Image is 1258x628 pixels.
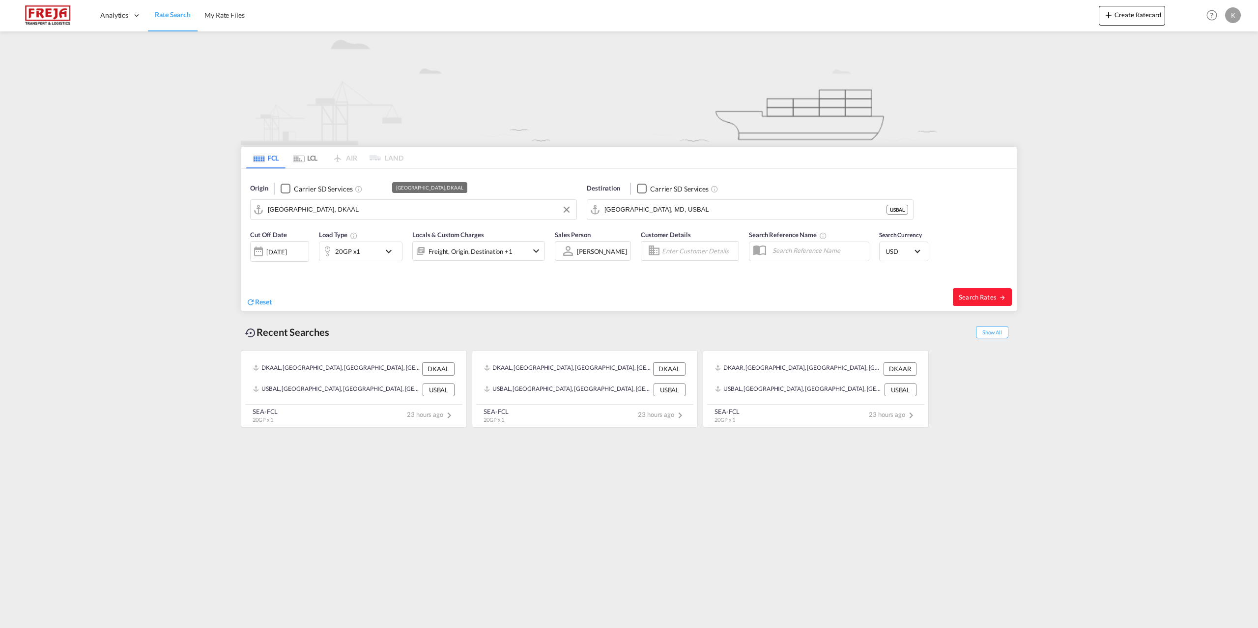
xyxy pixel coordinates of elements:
[650,184,709,194] div: Carrier SD Services
[577,247,627,255] div: [PERSON_NAME]
[1203,7,1220,24] span: Help
[255,298,272,306] span: Reset
[653,362,686,375] div: DKAAL
[319,231,358,239] span: Load Type
[715,383,882,396] div: USBAL, Baltimore, MD, United States, North America, Americas
[246,297,272,308] div: icon-refreshReset
[484,362,651,375] div: DKAAL, Aalborg, Denmark, Northern Europe, Europe
[286,147,325,168] md-tab-item: LCL
[879,231,922,239] span: Search Currency
[885,244,923,258] md-select: Select Currency: $ USDUnited States Dollar
[819,232,827,240] md-icon: Your search will be saved by the below given name
[253,383,420,396] div: USBAL, Baltimore, MD, United States, North America, Americas
[662,244,736,258] input: Enter Customer Details
[355,185,363,193] md-icon: Unchecked: Search for CY (Container Yard) services for all selected carriers.Checked : Search for...
[1099,6,1165,26] button: icon-plus 400-fgCreate Ratecard
[555,231,591,239] span: Sales Person
[1225,7,1241,23] div: K
[638,410,686,418] span: 23 hours ago
[641,231,690,239] span: Customer Details
[976,326,1008,338] span: Show All
[715,416,735,423] span: 20GP x 1
[886,205,908,215] div: USBAL
[703,350,929,428] recent-search-card: DKAAR, [GEOGRAPHIC_DATA], [GEOGRAPHIC_DATA], [GEOGRAPHIC_DATA], [GEOGRAPHIC_DATA] DKAARUSBAL, [GE...
[443,410,455,421] md-icon: icon-chevron-right
[412,231,484,239] span: Locals & Custom Charges
[155,10,191,19] span: Rate Search
[266,247,286,256] div: [DATE]
[530,245,542,257] md-icon: icon-chevron-down
[885,383,916,396] div: USBAL
[674,410,686,421] md-icon: icon-chevron-right
[637,184,709,194] md-checkbox: Checkbox No Ink
[959,293,1006,301] span: Search Rates
[251,200,576,219] md-input-container: Aalborg, DKAAL
[241,321,333,343] div: Recent Searches
[396,182,463,193] div: [GEOGRAPHIC_DATA], DKAAL
[423,383,455,396] div: USBAL
[350,232,358,240] md-icon: Select multiple loads to view rates
[15,4,81,27] img: 586607c025bf11f083711d99603023e7.png
[319,242,402,261] div: 20GP x1icon-chevron-down
[884,362,916,375] div: DKAAR
[587,200,913,219] md-input-container: Baltimore, MD, USBAL
[472,350,698,428] recent-search-card: DKAAL, [GEOGRAPHIC_DATA], [GEOGRAPHIC_DATA], [GEOGRAPHIC_DATA], [GEOGRAPHIC_DATA] DKAALUSBAL, [GE...
[407,410,455,418] span: 23 hours ago
[869,410,917,418] span: 23 hours ago
[253,362,420,375] div: DKAAL, Aalborg, Denmark, Northern Europe, Europe
[268,202,572,217] input: Search by Port
[587,184,620,193] span: Destination
[576,244,628,258] md-select: Sales Person: Katrine Raahauge Larsen
[241,31,1017,145] img: new-FCL.png
[749,231,827,239] span: Search Reference Name
[253,416,273,423] span: 20GP x 1
[246,147,403,168] md-pagination-wrapper: Use the left and right arrow keys to navigate between tabs
[383,246,400,257] md-icon: icon-chevron-down
[768,243,869,258] input: Search Reference Name
[281,184,352,194] md-checkbox: Checkbox No Ink
[429,245,513,258] div: Freight Origin Destination Factory Stuffing
[715,362,881,375] div: DKAAR, Aarhus, Denmark, Northern Europe, Europe
[484,407,509,416] div: SEA-FCL
[484,383,651,396] div: USBAL, Baltimore, MD, United States, North America, Americas
[886,247,913,256] span: USD
[999,294,1006,301] md-icon: icon-arrow-right
[953,288,1012,306] button: Search Ratesicon-arrow-right
[241,169,1017,311] div: Origin Checkbox No InkUnchecked: Search for CY (Container Yard) services for all selected carrier...
[294,184,352,194] div: Carrier SD Services
[253,407,278,416] div: SEA-FCL
[241,350,467,428] recent-search-card: DKAAL, [GEOGRAPHIC_DATA], [GEOGRAPHIC_DATA], [GEOGRAPHIC_DATA], [GEOGRAPHIC_DATA] DKAALUSBAL, [GE...
[905,410,917,421] md-icon: icon-chevron-right
[250,241,309,262] div: [DATE]
[1103,9,1115,21] md-icon: icon-plus 400-fg
[559,202,574,217] button: Clear Input
[711,185,718,193] md-icon: Unchecked: Search for CY (Container Yard) services for all selected carriers.Checked : Search for...
[422,362,455,375] div: DKAAL
[715,407,740,416] div: SEA-FCL
[204,11,245,19] span: My Rate Files
[245,327,257,339] md-icon: icon-backup-restore
[335,245,360,258] div: 20GP x1
[1203,7,1225,25] div: Help
[100,10,128,20] span: Analytics
[246,298,255,306] md-icon: icon-refresh
[604,202,886,217] input: Search by Port
[246,147,286,168] md-tab-item: FCL
[412,241,545,261] div: Freight Origin Destination Factory Stuffingicon-chevron-down
[250,231,287,239] span: Cut Off Date
[654,383,686,396] div: USBAL
[250,261,257,274] md-datepicker: Select
[484,416,504,423] span: 20GP x 1
[250,184,268,193] span: Origin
